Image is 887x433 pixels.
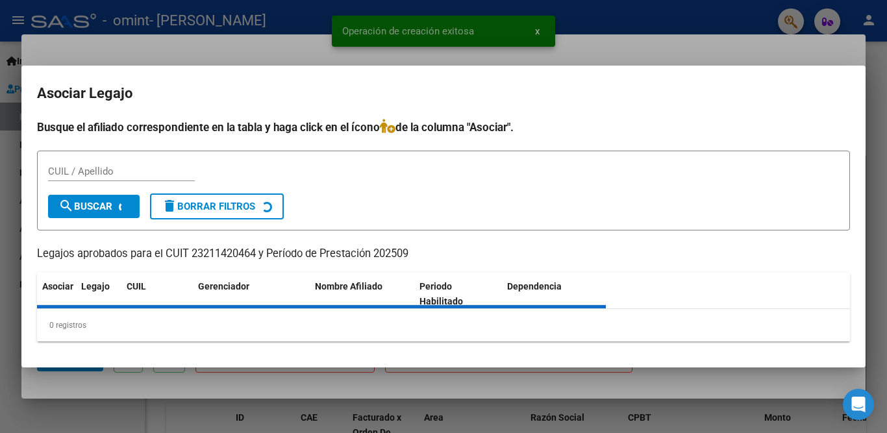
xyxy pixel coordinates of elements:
datatable-header-cell: CUIL [121,273,193,315]
span: Nombre Afiliado [315,281,382,291]
span: Gerenciador [198,281,249,291]
datatable-header-cell: Asociar [37,273,76,315]
datatable-header-cell: Dependencia [502,273,606,315]
p: Legajos aprobados para el CUIT 23211420464 y Período de Prestación 202509 [37,246,850,262]
mat-icon: search [58,198,74,214]
h2: Asociar Legajo [37,81,850,106]
div: 0 registros [37,309,850,341]
datatable-header-cell: Legajo [76,273,121,315]
span: CUIL [127,281,146,291]
button: Borrar Filtros [150,193,284,219]
span: Dependencia [507,281,562,291]
h4: Busque el afiliado correspondiente en la tabla y haga click en el ícono de la columna "Asociar". [37,119,850,136]
span: Borrar Filtros [162,201,255,212]
datatable-header-cell: Periodo Habilitado [414,273,502,315]
div: Open Intercom Messenger [843,389,874,420]
span: Legajo [81,281,110,291]
datatable-header-cell: Nombre Afiliado [310,273,414,315]
span: Asociar [42,281,73,291]
datatable-header-cell: Gerenciador [193,273,310,315]
mat-icon: delete [162,198,177,214]
span: Buscar [58,201,112,212]
button: Buscar [48,195,140,218]
span: Periodo Habilitado [419,281,463,306]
